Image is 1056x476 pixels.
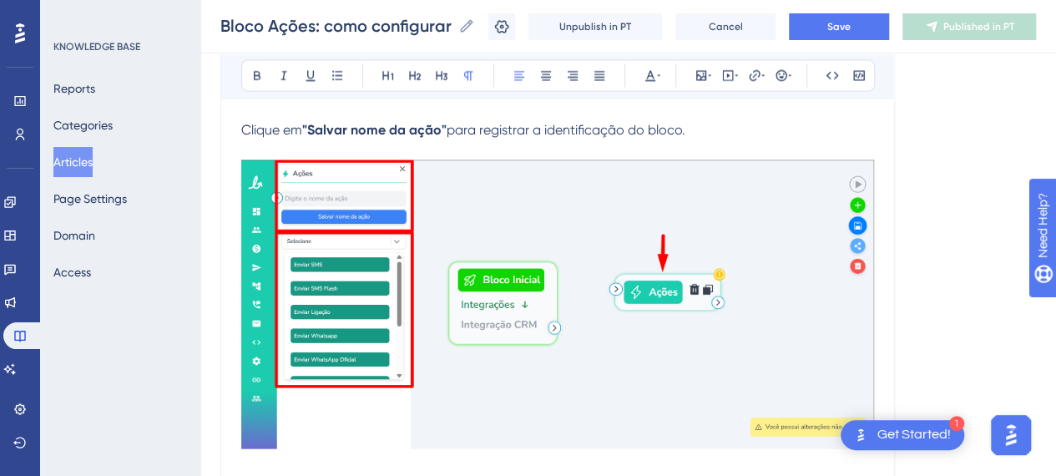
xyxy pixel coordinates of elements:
div: Open Get Started! checklist, remaining modules: 1 [841,420,964,450]
span: Need Help? [39,4,104,24]
button: Articles [53,147,93,177]
div: KNOWLEDGE BASE [53,40,140,53]
span: Cancel [709,20,743,33]
div: Get Started! [877,426,951,444]
button: Unpublish in PT [528,13,662,40]
strong: "Salvar nome da ação" [302,122,447,138]
div: 1 [949,416,964,431]
span: Save [827,20,851,33]
span: Unpublish in PT [559,20,631,33]
button: Domain [53,220,95,251]
button: Save [789,13,889,40]
span: para registrar a identificação do bloco. [447,122,685,138]
input: Article Name [220,14,452,38]
button: Access [53,257,91,287]
button: Published in PT [902,13,1036,40]
button: Reports [53,73,95,104]
button: Categories [53,110,113,140]
button: Cancel [675,13,776,40]
button: Page Settings [53,184,127,214]
img: launcher-image-alternative-text [851,425,871,445]
iframe: UserGuiding AI Assistant Launcher [986,410,1036,460]
span: Published in PT [943,20,1014,33]
span: Clique em [241,122,302,138]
